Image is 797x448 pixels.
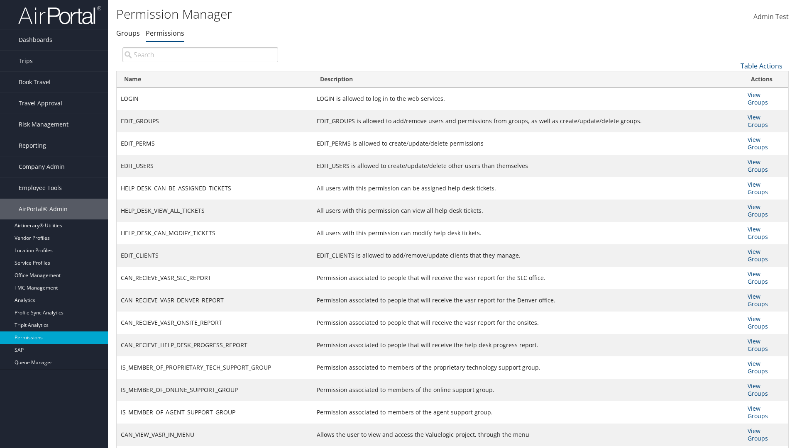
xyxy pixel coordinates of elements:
a: Groups [116,29,140,38]
td: CAN_RECIEVE_HELP_DESK_PROGRESS_REPORT [117,334,313,356]
a: View Groups [748,158,768,173]
td: EDIT_USERS is allowed to create/update/delete other users than themselves [313,155,743,177]
td: HELP_DESK_CAN_BE_ASSIGNED_TICKETS [117,177,313,200]
span: Travel Approval [19,93,62,114]
td: Permission associated to members of the agent support group. [313,401,743,424]
td: CAN_RECIEVE_VASR_SLC_REPORT [117,267,313,289]
td: IS_MEMBER_OF_ONLINE_SUPPORT_GROUP [117,379,313,401]
td: EDIT_CLIENTS [117,244,313,267]
span: Admin Test [753,12,789,21]
td: CAN_RECIEVE_VASR_DENVER_REPORT [117,289,313,312]
a: View Groups [748,180,768,196]
a: View Groups [748,427,768,442]
td: HELP_DESK_CAN_MODIFY_TICKETS [117,222,313,244]
a: Table Actions [741,61,782,71]
td: Permission associated to people that will receive the vasr report for the SLC office. [313,267,743,289]
span: Reporting [19,135,46,156]
td: IS_MEMBER_OF_PROPRIETARY_TECH_SUPPORT_GROUP [117,356,313,379]
td: Permission associated to people that will receive the vasr report for the Denver office. [313,289,743,312]
a: View Groups [748,404,768,420]
td: Permission associated to people that will receive the help desk progress report. [313,334,743,356]
td: Allows the user to view and access the Valuelogic project, through the menu [313,424,743,446]
input: Search [122,47,278,62]
a: View Groups [748,113,768,129]
td: Permission associated to members of the proprietary technology support group. [313,356,743,379]
a: View Groups [748,225,768,241]
span: Trips [19,51,33,71]
span: Company Admin [19,156,65,177]
td: LOGIN is allowed to log in to the web services. [313,88,743,110]
td: EDIT_PERMS is allowed to create/update/delete permissions [313,132,743,155]
a: View Groups [748,203,768,218]
span: Employee Tools [19,178,62,198]
a: View Groups [748,382,768,397]
td: HELP_DESK_VIEW_ALL_TICKETS [117,200,313,222]
td: EDIT_PERMS [117,132,313,155]
span: Risk Management [19,114,68,135]
th: Actions [743,71,788,88]
th: Description: activate to sort column ascending [313,71,743,88]
a: View Groups [748,91,768,106]
a: Admin Test [753,4,789,30]
a: View Groups [748,136,768,151]
td: IS_MEMBER_OF_AGENT_SUPPORT_GROUP [117,401,313,424]
span: AirPortal® Admin [19,199,68,219]
img: airportal-logo.png [18,5,101,25]
td: EDIT_USERS [117,155,313,177]
a: View Groups [748,292,768,308]
td: Permission associated to members of the online support group. [313,379,743,401]
th: Name: activate to sort column ascending [117,71,313,88]
a: View Groups [748,315,768,330]
td: EDIT_GROUPS [117,110,313,132]
a: View Groups [748,360,768,375]
td: All users with this permission can view all help desk tickets. [313,200,743,222]
a: View Groups [748,337,768,353]
a: View Groups [748,248,768,263]
td: EDIT_GROUPS is allowed to add/remove users and permissions from groups, as well as create/update/... [313,110,743,132]
td: LOGIN [117,88,313,110]
td: All users with this permission can be assigned help desk tickets. [313,177,743,200]
h1: Permission Manager [116,5,565,23]
span: Book Travel [19,72,51,93]
a: View Groups [748,270,768,285]
span: Dashboards [19,29,52,50]
a: Permissions [146,29,184,38]
td: All users with this permission can modify help desk tickets. [313,222,743,244]
td: CAN_RECIEVE_VASR_ONSITE_REPORT [117,312,313,334]
td: EDIT_CLIENTS is allowed to add/remove/update clients that they manage. [313,244,743,267]
td: Permission associated to people that will receive the vasr report for the onsites. [313,312,743,334]
td: CAN_VIEW_VASR_IN_MENU [117,424,313,446]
